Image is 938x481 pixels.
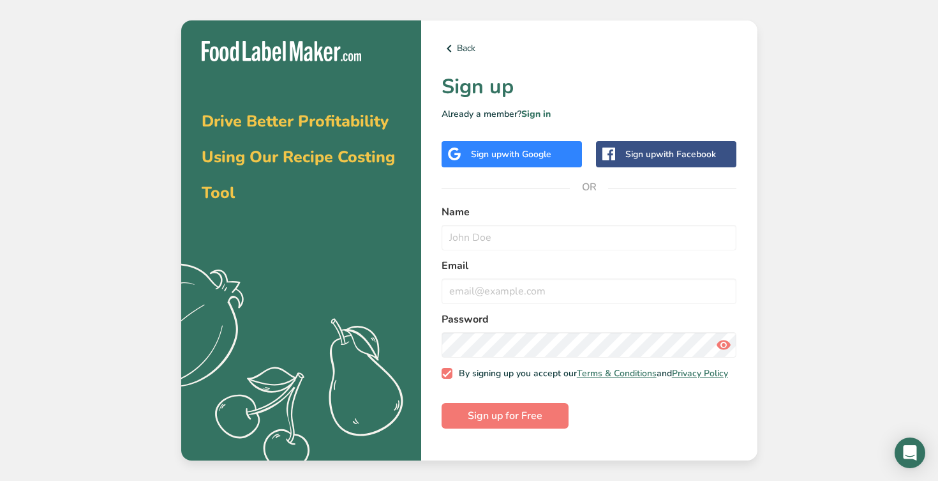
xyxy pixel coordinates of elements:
div: Sign up [625,148,716,161]
span: Drive Better Profitability Using Our Recipe Costing Tool [202,111,395,204]
label: Name [442,204,737,220]
input: email@example.com [442,279,737,304]
span: Sign up for Free [468,408,542,424]
span: OR [570,168,608,206]
button: Sign up for Free [442,403,569,429]
div: Sign up [471,148,551,161]
span: with Facebook [656,148,716,160]
label: Password [442,312,737,327]
p: Already a member? [442,107,737,121]
a: Privacy Policy [672,367,728,379]
span: with Google [502,148,551,160]
div: Open Intercom Messenger [895,438,925,468]
a: Sign in [521,108,551,120]
input: John Doe [442,225,737,250]
a: Back [442,41,737,56]
label: Email [442,258,737,273]
h1: Sign up [442,72,737,102]
img: Food Label Maker [202,41,361,62]
span: By signing up you accept our and [452,368,728,379]
a: Terms & Conditions [577,367,657,379]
